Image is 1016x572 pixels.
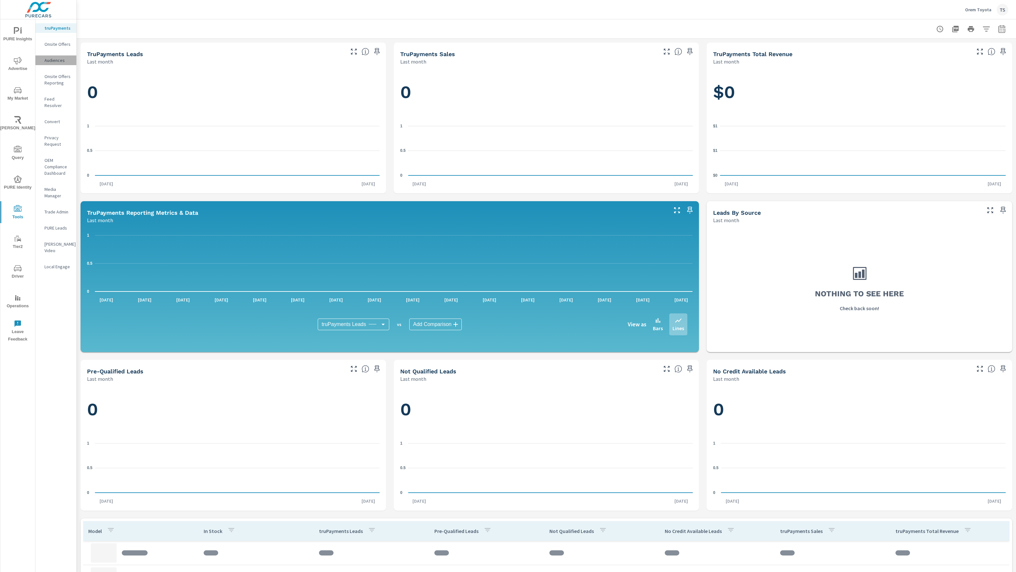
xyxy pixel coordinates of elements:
[983,181,1006,187] p: [DATE]
[685,46,695,57] span: Save this to your personalized report
[413,321,451,328] span: Add Comparison
[87,216,113,224] p: Last month
[662,364,672,374] button: Make Fullscreen
[35,117,76,126] div: Convert
[44,25,71,31] p: truPayments
[672,324,684,332] p: Lines
[357,498,380,504] p: [DATE]
[713,51,792,57] h5: truPayments Total Revenue
[713,124,718,128] text: $1
[408,181,431,187] p: [DATE]
[995,23,1008,35] button: Select Date Range
[965,7,992,13] p: Orem Toyota
[685,205,695,215] span: Save this to your personalized report
[95,297,118,303] p: [DATE]
[670,498,692,504] p: [DATE]
[632,297,654,303] p: [DATE]
[408,498,431,504] p: [DATE]
[402,297,424,303] p: [DATE]
[988,365,995,373] span: A lead that has been submitted but has not gone through the credit application process.
[400,368,456,375] h5: Not Qualified Leads
[362,48,369,55] span: The number of truPayments leads.
[44,263,71,270] p: Local Engage
[713,399,1006,420] h1: 0
[88,528,102,534] p: Model
[0,19,35,346] div: nav menu
[400,81,693,103] h1: 0
[2,116,33,132] span: [PERSON_NAME]
[87,466,92,470] text: 0.5
[35,23,76,33] div: truPayments
[35,133,76,149] div: Privacy Request
[87,490,89,495] text: 0
[400,441,402,446] text: 1
[44,57,71,64] p: Audiences
[87,368,143,375] h5: Pre-Qualified Leads
[653,324,663,332] p: Bars
[87,441,89,446] text: 1
[998,364,1008,374] span: Save this to your personalized report
[2,86,33,102] span: My Market
[674,48,682,55] span: Number of sales matched to a truPayments lead. [Source: This data is sourced from the dealer's DM...
[400,173,402,178] text: 0
[440,297,462,303] p: [DATE]
[478,297,501,303] p: [DATE]
[409,319,462,330] div: Add Comparison
[44,157,71,176] p: OEM Compliance Dashboard
[983,498,1006,504] p: [DATE]
[997,4,1008,15] div: TS
[674,365,682,373] span: A basic review has been done and has not approved the credit worthiness of the lead by the config...
[713,81,1006,103] h1: $0
[713,368,786,375] h5: No Credit Available Leads
[713,466,719,470] text: 0.5
[400,466,406,470] text: 0.5
[87,399,380,420] h1: 0
[713,209,761,216] h5: Leads By Source
[713,216,739,224] p: Last month
[349,364,359,374] button: Make Fullscreen
[975,46,985,57] button: Make Fullscreen
[44,118,71,125] p: Convert
[721,498,744,504] p: [DATE]
[322,321,366,328] span: truPayments Leads
[400,375,426,383] p: Last month
[286,297,309,303] p: [DATE]
[44,96,71,109] p: Feed Resolver
[95,181,118,187] p: [DATE]
[325,297,347,303] p: [DATE]
[713,173,718,178] text: $0
[713,148,718,153] text: $1
[555,297,577,303] p: [DATE]
[35,207,76,217] div: Trade Admin
[44,41,71,47] p: Onsite Offers
[780,528,823,534] p: truPayments Sales
[87,173,89,178] text: 0
[87,124,89,128] text: 1
[400,124,402,128] text: 1
[248,297,271,303] p: [DATE]
[593,297,616,303] p: [DATE]
[400,148,406,153] text: 0.5
[372,364,382,374] span: Save this to your personalized report
[44,225,71,231] p: PURE Leads
[670,297,692,303] p: [DATE]
[87,233,89,238] text: 1
[389,321,409,327] p: vs
[35,55,76,65] div: Audiences
[44,186,71,199] p: Media Manager
[628,321,646,328] h6: View as
[87,51,143,57] h5: truPayments Leads
[665,528,722,534] p: No Credit Available Leads
[400,58,426,65] p: Last month
[318,319,389,330] div: truPayments Leads
[2,146,33,162] span: Query
[662,46,672,57] button: Make Fullscreen
[35,72,76,88] div: Onsite Offers Reporting
[2,264,33,280] span: Driver
[672,205,682,215] button: Make Fullscreen
[988,48,995,55] span: Total revenue from sales matched to a truPayments lead. [Source: This data is sourced from the de...
[87,148,92,153] text: 0.5
[87,209,198,216] h5: truPayments Reporting Metrics & Data
[44,241,71,254] p: [PERSON_NAME] Video
[434,528,479,534] p: Pre-Qualified Leads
